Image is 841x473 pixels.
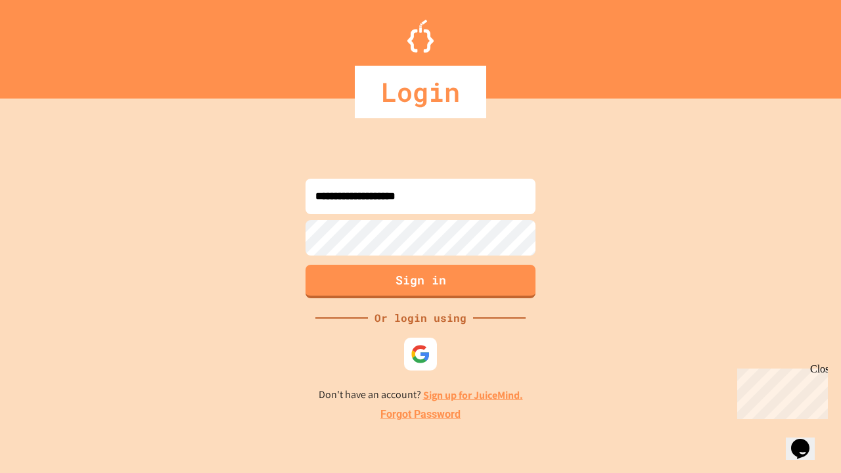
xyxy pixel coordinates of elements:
iframe: chat widget [732,363,828,419]
button: Sign in [306,265,535,298]
a: Forgot Password [380,407,461,422]
iframe: chat widget [786,420,828,460]
img: Logo.svg [407,20,434,53]
div: Login [355,66,486,118]
div: Or login using [368,310,473,326]
img: google-icon.svg [411,344,430,364]
div: Chat with us now!Close [5,5,91,83]
p: Don't have an account? [319,387,523,403]
a: Sign up for JuiceMind. [423,388,523,402]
